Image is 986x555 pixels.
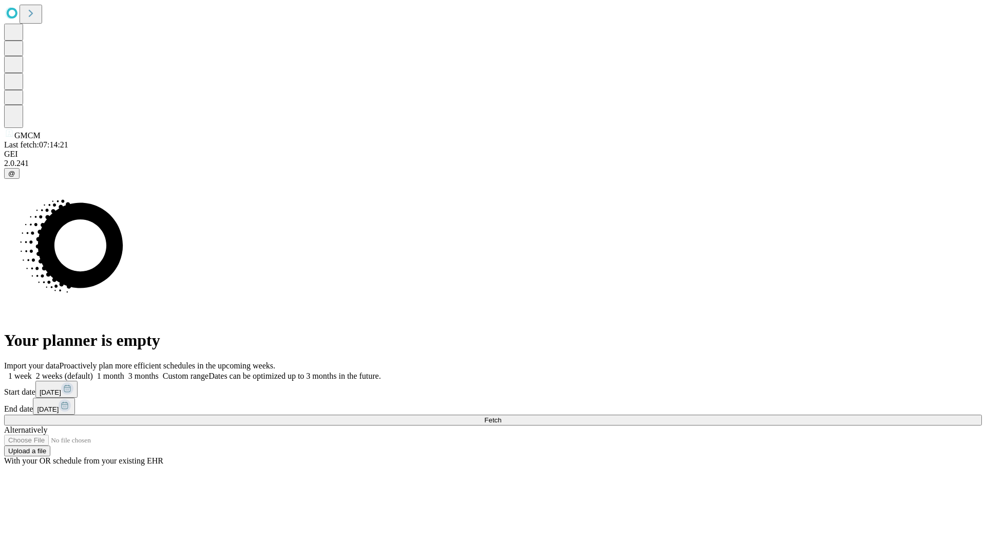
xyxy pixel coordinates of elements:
[97,372,124,380] span: 1 month
[4,150,982,159] div: GEI
[4,456,163,465] span: With your OR schedule from your existing EHR
[4,425,47,434] span: Alternatively
[60,361,275,370] span: Proactively plan more efficient schedules in the upcoming weeks.
[33,398,75,415] button: [DATE]
[4,361,60,370] span: Import your data
[4,140,68,149] span: Last fetch: 07:14:21
[128,372,159,380] span: 3 months
[4,381,982,398] div: Start date
[36,372,93,380] span: 2 weeks (default)
[4,168,20,179] button: @
[35,381,78,398] button: [DATE]
[8,170,15,177] span: @
[4,159,982,168] div: 2.0.241
[4,331,982,350] h1: Your planner is empty
[484,416,501,424] span: Fetch
[8,372,32,380] span: 1 week
[208,372,381,380] span: Dates can be optimized up to 3 months in the future.
[40,388,61,396] span: [DATE]
[4,415,982,425] button: Fetch
[4,446,50,456] button: Upload a file
[37,405,59,413] span: [DATE]
[163,372,208,380] span: Custom range
[4,398,982,415] div: End date
[14,131,41,140] span: GMCM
